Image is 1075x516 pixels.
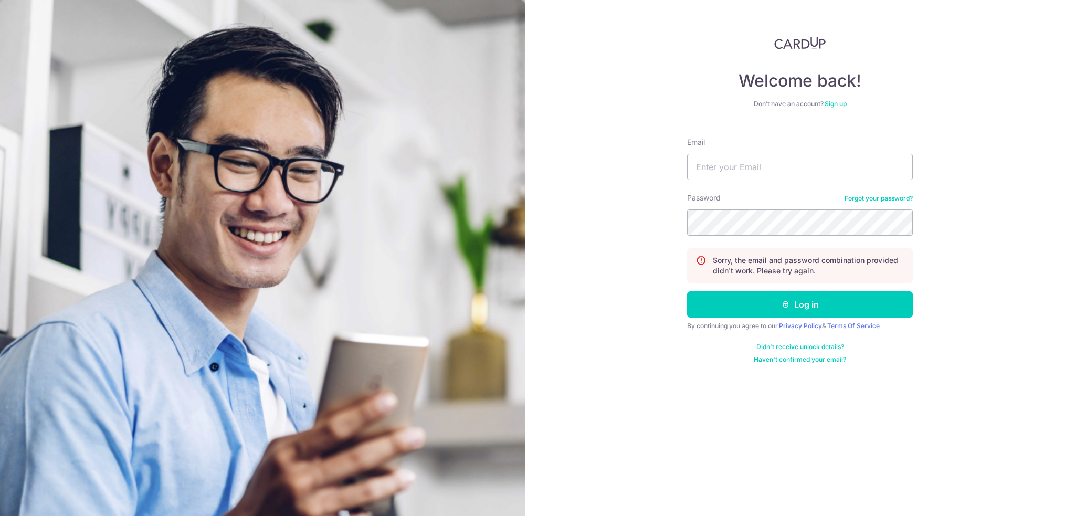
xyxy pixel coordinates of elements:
[845,194,913,203] a: Forgot your password?
[687,70,913,91] h4: Welcome back!
[779,322,822,330] a: Privacy Policy
[825,100,847,108] a: Sign up
[687,154,913,180] input: Enter your Email
[754,355,846,364] a: Haven't confirmed your email?
[713,255,904,276] p: Sorry, the email and password combination provided didn't work. Please try again.
[774,37,826,49] img: CardUp Logo
[827,322,880,330] a: Terms Of Service
[687,137,705,148] label: Email
[687,322,913,330] div: By continuing you agree to our &
[756,343,844,351] a: Didn't receive unlock details?
[687,193,721,203] label: Password
[687,100,913,108] div: Don’t have an account?
[687,291,913,318] button: Log in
